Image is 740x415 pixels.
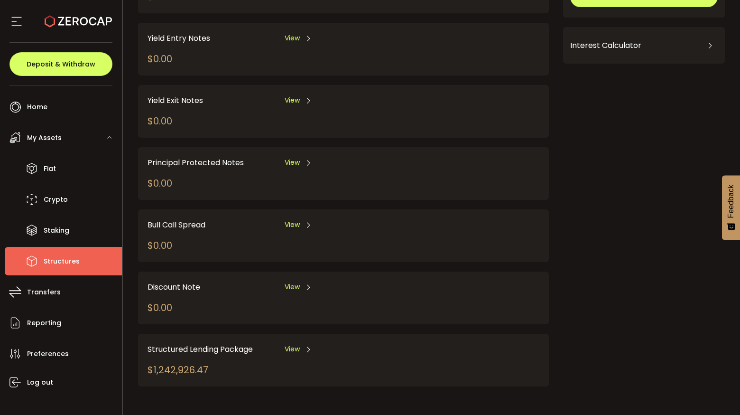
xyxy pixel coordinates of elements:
[9,52,112,76] button: Deposit & Withdraw
[148,219,205,231] span: Bull Call Spread
[148,32,210,44] span: Yield Entry Notes
[148,281,200,293] span: Discount Note
[27,131,62,145] span: My Assets
[44,255,80,268] span: Structures
[148,238,172,253] div: $0.00
[285,220,300,230] span: View
[44,224,69,237] span: Staking
[727,185,735,218] span: Feedback
[148,94,203,106] span: Yield Exit Notes
[693,369,740,415] iframe: Chat Widget
[285,282,300,292] span: View
[722,175,740,240] button: Feedback - Show survey
[148,363,208,377] div: $1,242,926.47
[148,52,172,66] div: $0.00
[148,343,253,355] span: Structured Lending Package
[27,347,69,361] span: Preferences
[285,95,300,105] span: View
[148,176,172,190] div: $0.00
[44,193,68,207] span: Crypto
[285,158,300,168] span: View
[27,61,95,67] span: Deposit & Withdraw
[148,301,172,315] div: $0.00
[27,316,61,330] span: Reporting
[148,157,244,169] span: Principal Protected Notes
[27,376,53,389] span: Log out
[27,100,47,114] span: Home
[44,162,56,176] span: Fiat
[148,114,172,128] div: $0.00
[285,344,300,354] span: View
[285,33,300,43] span: View
[570,34,718,57] div: Interest Calculator
[27,285,61,299] span: Transfers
